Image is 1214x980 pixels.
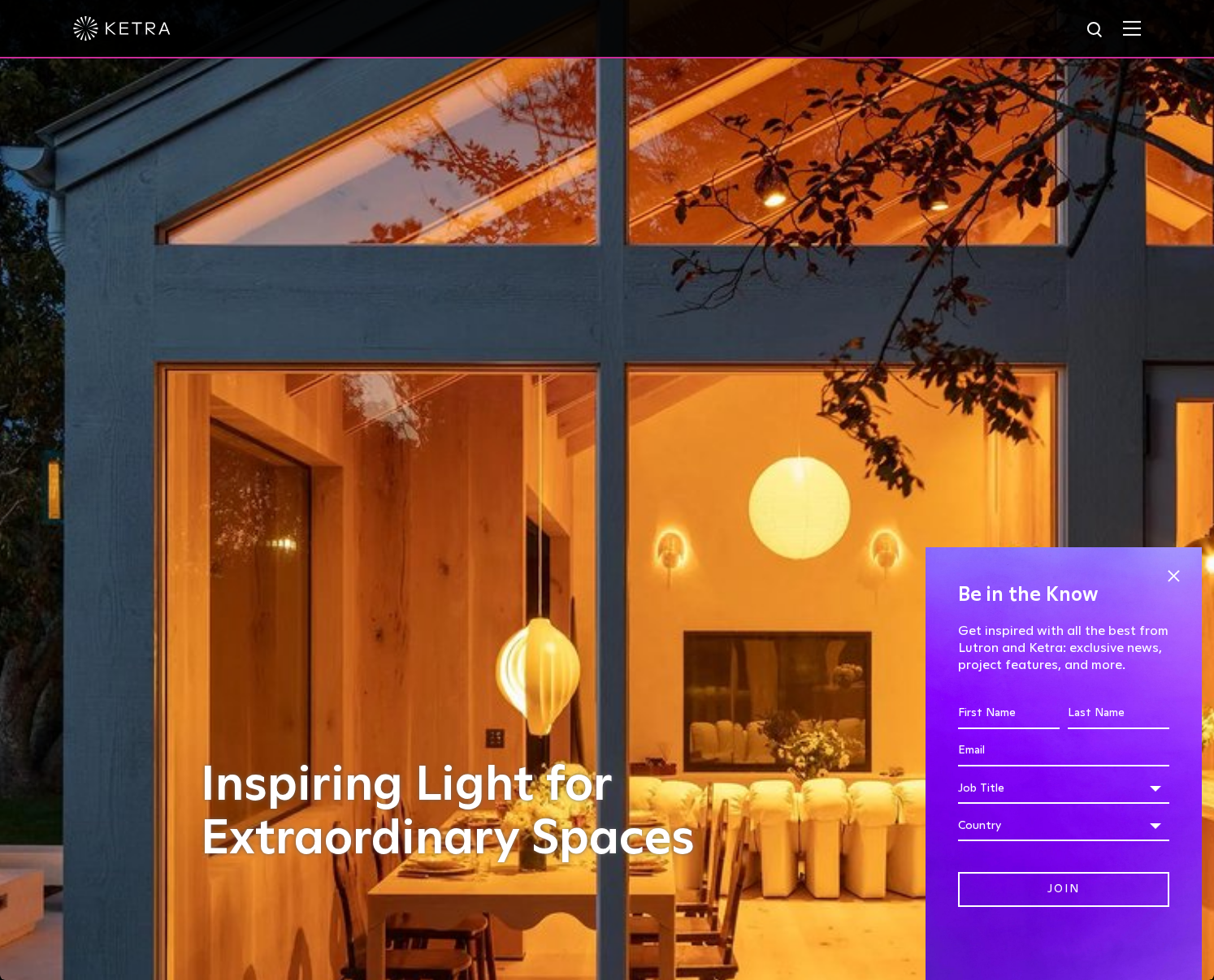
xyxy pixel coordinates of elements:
[958,810,1169,841] div: Country
[1086,20,1106,41] img: search icon
[958,580,1169,611] h4: Be in the Know
[1123,20,1141,36] img: Hamburger%20Nav.svg
[958,736,1169,766] input: Email
[958,872,1169,907] input: Join
[958,698,1060,729] input: First Name
[73,16,171,41] img: ketra-logo-2019-white
[958,773,1169,804] div: Job Title
[958,623,1169,673] p: Get inspired with all the best from Lutron and Ketra: exclusive news, project features, and more.
[201,759,729,866] h1: Inspiring Light for Extraordinary Spaces
[1068,698,1169,729] input: Last Name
